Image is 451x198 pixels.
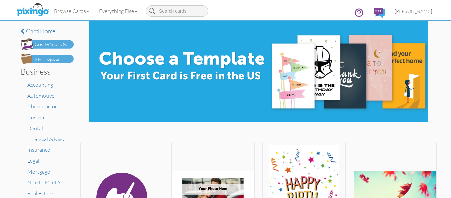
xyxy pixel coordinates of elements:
a: Financial Advisor [27,136,66,142]
a: Everything Else [94,3,142,19]
input: Search cards [146,5,208,17]
a: Browse Cards [49,3,94,19]
a: Chiropractor [27,103,57,110]
a: Real Estate [27,190,53,197]
img: e8896c0d-71ea-4978-9834-e4f545c8bf84.jpg [89,21,428,122]
a: Automotive [27,92,54,99]
a: Nice to Meet You [27,179,67,186]
a: Insurance [27,146,50,153]
div: My Projects [35,56,59,63]
img: my-projects-button.png [21,54,74,64]
a: Dental [27,125,43,132]
div: Create Your Own [35,41,70,48]
a: Accounting [27,81,53,88]
span: [PERSON_NAME] [395,8,432,14]
a: Mortgage [27,168,50,175]
a: [PERSON_NAME] [390,3,437,20]
img: pixingo logo [15,2,50,18]
h3: Business [21,67,69,76]
a: Customer [27,114,50,121]
img: comments.svg [374,8,385,18]
a: Card home [21,28,74,35]
img: create-own-button.png [21,38,74,50]
a: Legal [27,157,39,164]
